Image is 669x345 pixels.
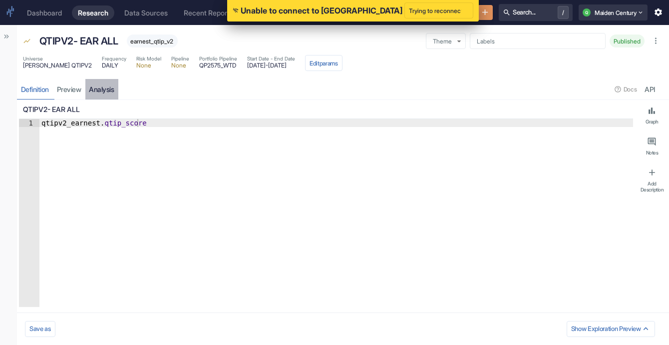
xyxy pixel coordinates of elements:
[499,4,573,21] button: Search.../
[611,81,641,97] button: Docs
[583,8,591,16] div: Q
[23,37,31,47] span: Signal
[478,5,493,20] button: New Resource
[53,79,85,99] a: preview
[567,321,655,337] button: Show Exploration Preview
[171,55,189,62] span: Pipeline
[199,55,237,62] span: Portfolio Pipeline
[178,5,239,20] a: Recent Reports
[199,62,237,68] span: QP2575_WTD
[247,62,295,68] span: [DATE] - [DATE]
[37,31,121,51] div: QTIPV2- EAR ALL
[579,4,648,20] button: QMaiden Century
[78,8,108,17] div: Research
[305,55,342,71] button: Editparams
[102,55,126,62] span: Frequency
[27,8,62,17] div: Dashboard
[21,5,68,20] a: Dashboard
[118,5,174,20] a: Data Sources
[136,62,161,68] span: None
[85,79,118,99] a: analysis
[23,104,629,114] p: QTIPV2- EAR ALL
[639,180,665,193] div: Add Description
[19,119,39,127] div: 1
[409,5,469,16] span: Trying to reconnect ...
[23,62,92,68] span: [PERSON_NAME] QTIPV2
[127,37,178,45] span: earnest_qtip_v2
[25,321,55,337] button: Save as
[39,33,118,48] p: QTIPV2- EAR ALL
[124,8,168,17] div: Data Sources
[102,62,126,68] span: DAILY
[23,55,92,62] span: Universe
[171,62,189,68] span: None
[247,55,295,62] span: Start Date - End Date
[136,55,161,62] span: Risk Model
[610,37,645,45] span: Published
[404,2,473,18] button: Trying to reconnect ...
[645,85,656,94] div: API
[72,5,114,20] a: Research
[17,79,669,99] div: resource tabs
[637,133,667,160] button: Notes
[21,85,49,94] div: Definition
[637,102,667,129] button: Graph
[184,8,233,17] div: Recent Reports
